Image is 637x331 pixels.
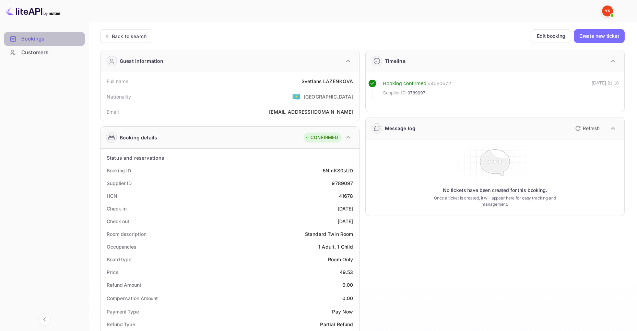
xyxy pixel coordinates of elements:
div: # 4080672 [428,80,451,88]
div: [GEOGRAPHIC_DATA] [304,93,353,100]
div: 0.00 [342,281,353,288]
div: Occupancies [107,243,137,250]
div: Standard Twin Room [305,230,353,238]
div: Full name [107,78,128,85]
span: United States [292,90,300,103]
div: Room Only [328,256,353,263]
div: Refund Amount [107,281,141,288]
div: Booking confirmed [383,80,427,88]
div: Status and reservations [107,154,164,161]
p: Refresh [583,125,600,132]
div: Back to search [112,33,146,40]
div: Partial Refund [320,321,353,328]
div: Compensation Amount [107,295,158,302]
div: [DATE] 21:18 [592,80,619,100]
div: Payment Type [107,308,139,315]
p: Once a ticket is created, it will appear here for easy tracking and management. [425,195,565,207]
div: [DATE] [338,205,353,212]
div: 9789097 [332,180,353,187]
button: Refresh [571,123,602,134]
div: Timeline [385,57,405,65]
div: HCN [107,192,117,199]
div: 1 Adult, 1 Child [318,243,353,250]
div: 49.53 [340,269,353,276]
div: Room description [107,230,146,238]
img: LiteAPI logo [5,5,60,16]
div: CONFIRMED [305,134,338,141]
div: Nationality [107,93,131,100]
div: [DATE] [338,218,353,225]
div: Check-in [107,205,127,212]
a: Customers [4,46,85,59]
div: Booking details [120,134,157,141]
div: Guest information [120,57,164,65]
div: Board type [107,256,131,263]
img: Yandex Support [602,5,613,16]
div: 5NmKS0sUD [323,167,353,174]
span: Supplier ID: [383,90,407,96]
button: Collapse navigation [38,313,51,326]
div: 0.00 [342,295,353,302]
div: Bookings [4,32,85,46]
div: Booking ID [107,167,131,174]
div: Refund Type [107,321,135,328]
div: Supplier ID [107,180,132,187]
div: Check out [107,218,129,225]
div: [EMAIL_ADDRESS][DOMAIN_NAME] [269,108,353,115]
div: Price [107,269,118,276]
div: 41678 [339,192,353,199]
span: 9789097 [408,90,425,96]
p: No tickets have been created for this booking. [443,187,547,194]
div: Email [107,108,119,115]
div: Bookings [21,35,81,43]
div: Pay Now [332,308,353,315]
button: Create new ticket [574,29,625,43]
a: Bookings [4,32,85,45]
div: Customers [21,49,81,57]
div: Message log [385,125,416,132]
button: Edit booking [531,29,571,43]
div: Svetlans LAZENKOVA [302,78,353,85]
